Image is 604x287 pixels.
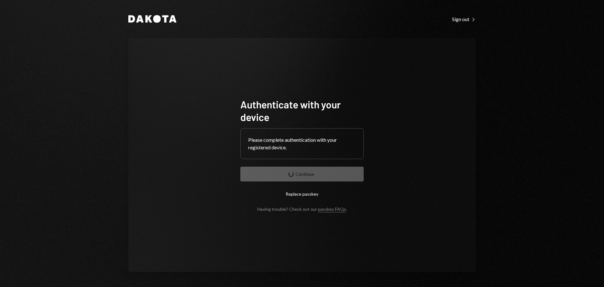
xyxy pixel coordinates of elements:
[257,206,347,212] div: Having trouble? Check out our .
[452,15,476,22] a: Sign out
[240,98,364,123] h1: Authenticate with your device
[318,206,346,212] a: passkey FAQs
[240,187,364,201] button: Replace passkey
[452,16,476,22] div: Sign out
[248,136,356,151] div: Please complete authentication with your registered device.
